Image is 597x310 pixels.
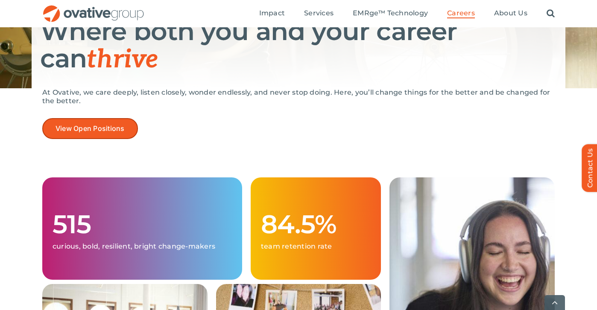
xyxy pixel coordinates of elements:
span: thrive [87,44,158,75]
h1: Where both you and your career can [40,17,557,73]
p: curious, bold, resilient, bright change-makers [53,242,232,251]
a: Impact [259,9,285,18]
a: View Open Positions [42,118,138,139]
a: About Us [494,9,527,18]
h1: 515 [53,211,232,238]
a: Search [547,9,555,18]
p: At Ovative, we care deeply, listen closely, wonder endlessly, and never stop doing. Here, you’ll ... [42,88,555,105]
a: Services [304,9,334,18]
a: EMRge™ Technology [353,9,428,18]
h1: 84.5% [261,211,371,238]
p: team retention rate [261,242,371,251]
a: OG_Full_horizontal_RGB [42,4,145,12]
a: Careers [447,9,475,18]
span: View Open Positions [56,125,125,133]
